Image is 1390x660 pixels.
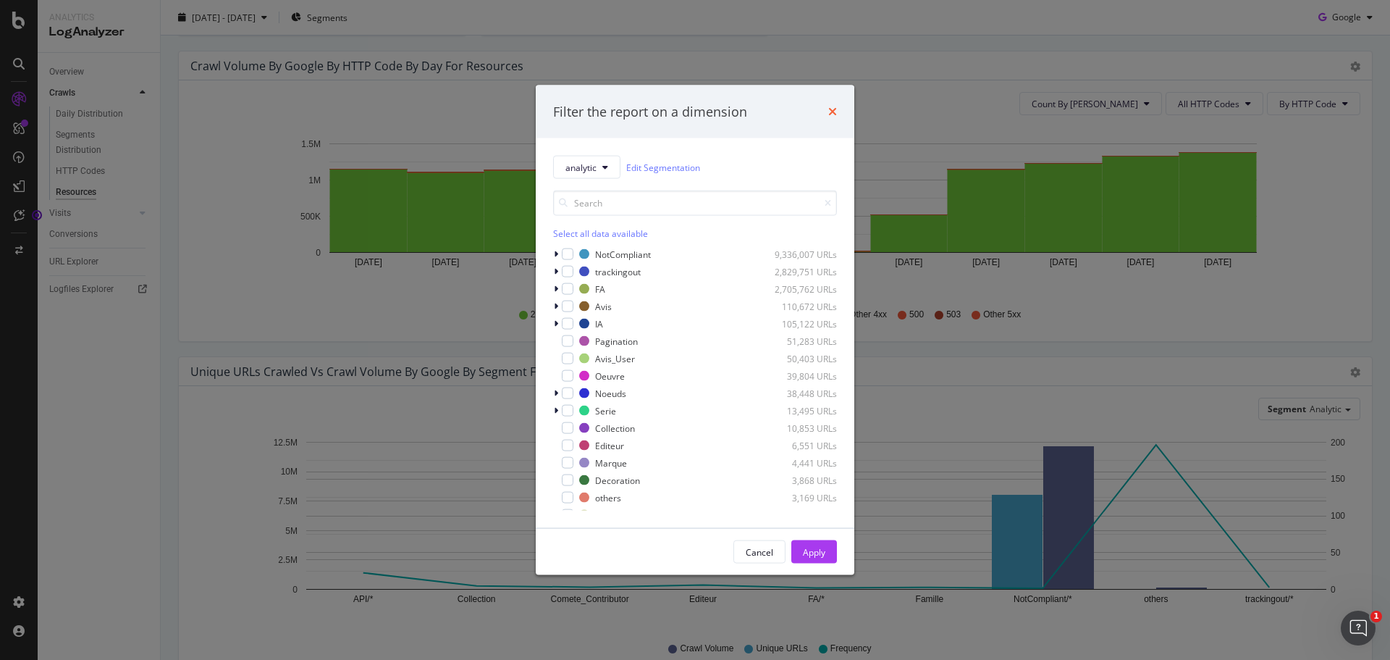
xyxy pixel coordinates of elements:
iframe: Intercom live chat [1341,611,1376,646]
button: Cancel [733,540,785,564]
a: Edit Segmentation [626,159,700,175]
div: 2,661 URLs [766,509,837,521]
div: 39,804 URLs [766,369,837,382]
div: times [828,102,837,121]
div: Editeur [595,439,624,451]
div: IA [595,317,603,330]
span: analytic [565,161,597,173]
div: modal [536,85,854,575]
div: Cancel [746,546,773,558]
div: 110,672 URLs [766,300,837,312]
button: analytic [553,156,620,179]
div: Serie [595,404,616,417]
div: Select all data available [553,227,837,240]
div: 13,495 URLs [766,404,837,417]
div: Filter the report on a dimension [553,102,747,121]
div: Pagination [595,335,638,347]
div: 50,403 URLs [766,352,837,364]
div: Apply [803,546,825,558]
div: 105,122 URLs [766,317,837,330]
div: Collection [595,422,635,434]
div: 51,283 URLs [766,335,837,347]
div: 2,705,762 URLs [766,283,837,295]
div: FA [595,283,605,295]
div: 4,441 URLs [766,456,837,469]
div: 38,448 URLs [766,387,837,399]
div: 2,829,751 URLs [766,265,837,277]
div: trackingout [595,265,641,277]
div: others [595,491,621,504]
div: Decoration [595,474,640,486]
span: 1 [1370,611,1382,622]
div: Oeuvre [595,369,625,382]
div: Noeuds [595,387,626,399]
div: Avis_User [595,352,635,364]
div: 3,868 URLs [766,474,837,486]
div: Comete_Post [595,509,648,521]
div: NotCompliant [595,248,651,260]
button: Apply [791,540,837,564]
div: 6,551 URLs [766,439,837,451]
div: Avis [595,300,612,312]
div: 10,853 URLs [766,422,837,434]
div: 9,336,007 URLs [766,248,837,260]
div: Marque [595,456,627,469]
div: 3,169 URLs [766,491,837,504]
input: Search [553,191,837,216]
